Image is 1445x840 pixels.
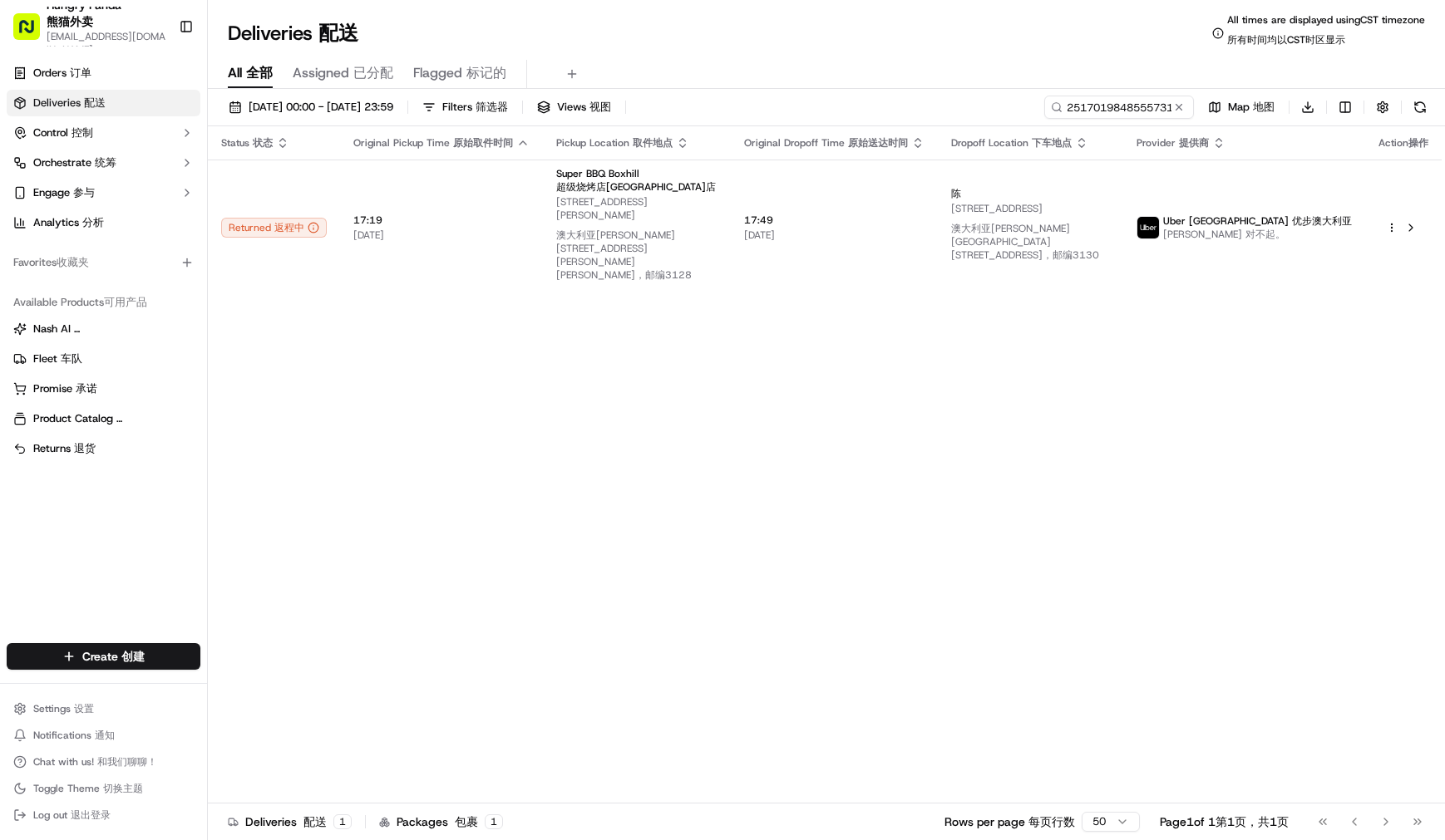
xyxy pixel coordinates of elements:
div: Favorites [7,249,200,276]
button: [DATE] 00:00 - [DATE] 23:59 [221,96,401,119]
a: Orders 订单 [7,60,200,86]
button: Refresh [1408,96,1432,119]
span: 配送 [303,814,327,829]
button: Notifications 通知 [7,724,200,747]
button: Promise 承诺 [7,376,200,402]
span: 已分配 [353,64,393,81]
span: Chat with us! [33,755,157,769]
span: Analytics [33,215,104,230]
span: 配送 [318,20,358,47]
span: [STREET_ADDRESS] [951,202,1110,268]
span: 退出登录 [71,808,111,822]
span: [DATE] [744,228,925,242]
span: 设置 [74,702,94,715]
button: Create 创建 [7,643,200,670]
button: Returned 返程中 [221,218,327,238]
span: 筛选器 [476,100,508,114]
span: Map [1228,100,1275,115]
span: Promise [33,381,97,396]
span: 和我们聊聊！ [97,755,157,769]
span: 创建 [121,649,145,664]
span: Control [33,125,93,140]
span: 收藏夹 [57,255,89,269]
button: Views 视图 [530,96,619,119]
span: [STREET_ADDRESS][PERSON_NAME] [556,195,718,288]
span: [DATE] [353,228,530,242]
button: Settings 设置 [7,697,200,720]
span: 澳大利亚[PERSON_NAME][STREET_ADDRESS][PERSON_NAME][PERSON_NAME]，邮编3128 [556,228,692,282]
span: Pickup Location [556,136,673,150]
span: 取件地点 [633,136,673,150]
span: 纳什人工智能 [74,322,139,336]
button: Engage 参与 [7,179,200,206]
span: 全部 [246,64,273,81]
span: Provider [1137,136,1209,150]
button: Map 地图 [1201,96,1282,119]
span: 熊猫外卖 [47,14,93,29]
span: Status [221,136,273,150]
span: Assigned [293,63,393,83]
button: Control 控制 [7,120,200,146]
button: Fleet 车队 [7,346,200,372]
a: Nash AI 纳什人工智能 [13,322,194,336]
span: Orders [33,66,91,81]
a: Returns 退货 [13,441,194,456]
span: 地图 [1253,100,1275,114]
span: 状态 [253,136,273,150]
span: Dropoff Location [951,136,1072,150]
span: 通知 [95,729,115,742]
span: 17:19 [353,214,530,227]
span: Returns [33,441,96,456]
span: 所有时间均以CST时区显示 [1227,33,1345,47]
div: 1 [485,814,503,829]
span: 返程中 [274,221,304,234]
button: Hungry Panda 熊猫外卖[EMAIL_ADDRESS][DOMAIN_NAME] [7,7,172,47]
p: Rows per page [944,813,1075,830]
span: 退货 [74,441,96,455]
span: 优步澳大利亚 [1292,214,1352,228]
span: Uber [GEOGRAPHIC_DATA] [1163,214,1352,228]
span: 提供商 [1179,136,1209,150]
img: uber-new-logo.jpeg [1137,217,1159,238]
span: Settings [33,702,94,715]
span: Original Pickup Time [353,136,513,150]
button: Toggle Theme 切换主题 [7,777,200,800]
span: [PERSON_NAME] [1163,228,1352,241]
button: Filters 筛选器 [415,96,515,119]
a: Promise 承诺 [13,381,194,396]
span: 视图 [589,100,611,114]
div: 1 [333,814,352,829]
span: 统筹 [95,155,116,169]
span: 车队 [61,351,82,366]
span: 下车地点 [1032,136,1072,150]
span: 可用产品 [104,295,147,309]
span: 每页行数 [1028,814,1075,829]
span: 17:49 [744,214,925,227]
span: 第1页，共1页 [1216,814,1289,829]
div: Packages [379,813,503,830]
span: Toggle Theme [33,782,143,795]
span: Nash AI [33,322,138,336]
div: Returned [221,218,327,238]
span: 配送 [84,96,106,110]
button: Orchestrate 统筹 [7,150,200,176]
a: Fleet 车队 [13,351,194,366]
span: [DATE] 00:00 - [DATE] 23:59 [249,100,393,115]
span: 控制 [72,125,93,140]
span: 操作 [1408,136,1428,150]
span: Flagged [413,63,506,83]
span: 参与 [73,185,95,199]
span: 原始送达时间 [848,136,908,150]
span: 原始取件时间 [453,136,513,150]
span: Original Dropoff Time [744,136,908,150]
button: [EMAIL_ADDRESS][DOMAIN_NAME] [47,30,165,56]
span: 标记的 [466,64,506,81]
span: All [228,63,273,83]
button: Returns 退货 [7,435,200,462]
button: Chat with us! 和我们聊聊！ [7,750,200,774]
span: 承诺 [76,381,97,395]
span: 订单 [70,66,91,80]
span: Deliveries [33,96,106,111]
button: Product Catalog 产品目录 [7,405,200,432]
